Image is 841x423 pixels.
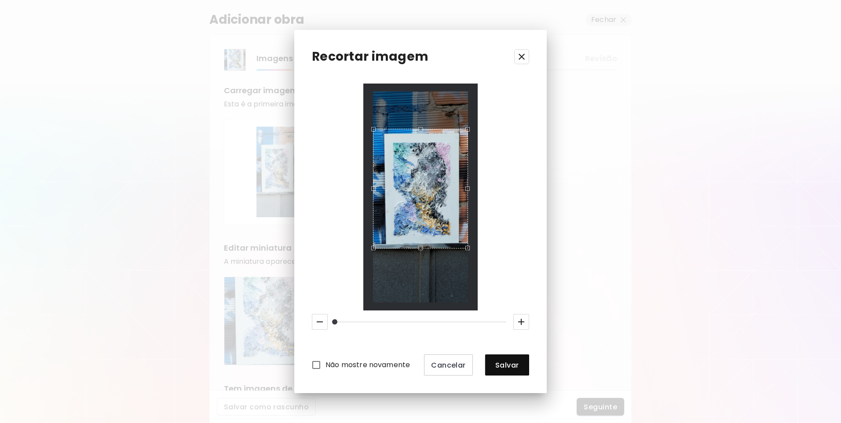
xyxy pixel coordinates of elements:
[373,91,468,303] img: CropImage
[325,360,410,370] span: Não mostre novamente
[373,129,468,249] div: Use the arrow keys to move the crop selection area
[431,361,466,370] span: Cancelar
[424,354,473,376] button: Cancelar
[492,361,522,370] span: Salvar
[312,47,428,66] p: Recortar imagem
[485,354,529,376] button: Salvar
